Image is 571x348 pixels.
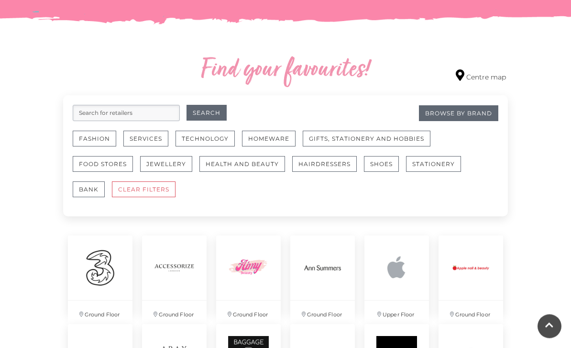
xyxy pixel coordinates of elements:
a: Services [123,131,176,157]
a: Homeware [242,131,303,157]
p: Ground Floor [68,301,132,325]
a: Technology [176,131,242,157]
button: Homeware [242,131,296,147]
a: Ground Floor [137,231,211,320]
button: Search [187,105,227,121]
button: Services [123,131,168,147]
a: Centre map [456,70,506,83]
a: Gifts, Stationery and Hobbies [303,131,438,157]
h2: Find your favourites! [140,56,431,86]
a: Jewellery [140,157,199,182]
button: Technology [176,131,235,147]
a: Ground Floor [434,231,508,320]
a: Health and Beauty [199,157,292,182]
button: Stationery [406,157,461,172]
a: Upper Floor [360,231,434,320]
a: Ground Floor [211,231,285,320]
p: Upper Floor [364,301,429,325]
a: Bank [73,182,112,207]
p: Ground Floor [216,301,281,325]
a: Ground Floor [63,231,137,320]
p: Ground Floor [290,301,355,325]
button: Health and Beauty [199,157,285,172]
a: Fashion [73,131,123,157]
button: Bank [73,182,105,198]
a: Shoes [364,157,406,182]
button: CLEAR FILTERS [112,182,176,198]
a: CLEAR FILTERS [112,182,183,207]
button: Gifts, Stationery and Hobbies [303,131,430,147]
p: Ground Floor [142,301,207,325]
a: Stationery [406,157,468,182]
a: Ground Floor [285,231,360,320]
a: Browse By Brand [419,106,498,122]
p: Ground Floor [439,301,503,325]
button: Fashion [73,131,116,147]
button: Food Stores [73,157,133,172]
a: Hairdressers [292,157,364,182]
input: Search for retailers [73,105,180,122]
button: Jewellery [140,157,192,172]
button: Hairdressers [292,157,357,172]
a: Food Stores [73,157,140,182]
button: Shoes [364,157,399,172]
